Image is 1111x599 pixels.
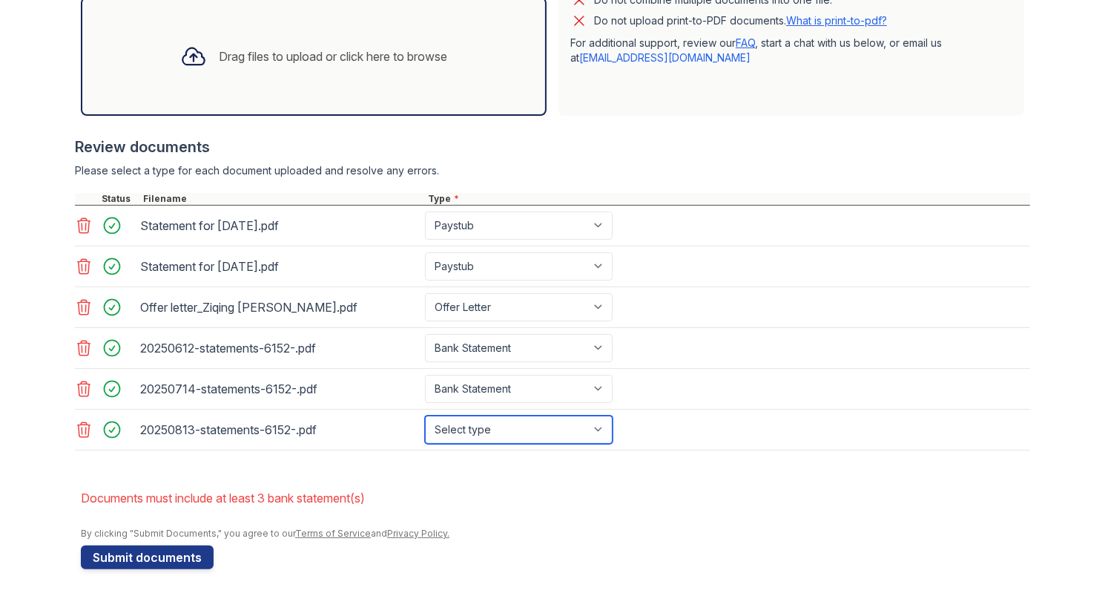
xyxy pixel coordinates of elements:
[75,163,1030,178] div: Please select a type for each document uploaded and resolve any errors.
[140,193,425,205] div: Filename
[425,193,1030,205] div: Type
[140,418,419,442] div: 20250813-statements-6152-.pdf
[140,336,419,360] div: 20250612-statements-6152-.pdf
[81,546,214,569] button: Submit documents
[219,48,447,65] div: Drag files to upload or click here to browse
[786,14,887,27] a: What is print-to-pdf?
[140,377,419,401] div: 20250714-statements-6152-.pdf
[81,528,1030,540] div: By clicking "Submit Documents," you agree to our and
[140,214,419,238] div: Statement for [DATE].pdf
[387,528,449,539] a: Privacy Policy.
[81,483,1030,513] li: Documents must include at least 3 bank statement(s)
[736,36,755,49] a: FAQ
[570,36,1012,65] p: For additional support, review our , start a chat with us below, or email us at
[594,13,887,28] p: Do not upload print-to-PDF documents.
[75,137,1030,157] div: Review documents
[99,193,140,205] div: Status
[140,255,419,278] div: Statement for [DATE].pdf
[295,528,371,539] a: Terms of Service
[579,51,751,64] a: [EMAIL_ADDRESS][DOMAIN_NAME]
[140,295,419,319] div: Offer letter_Ziqing [PERSON_NAME].pdf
